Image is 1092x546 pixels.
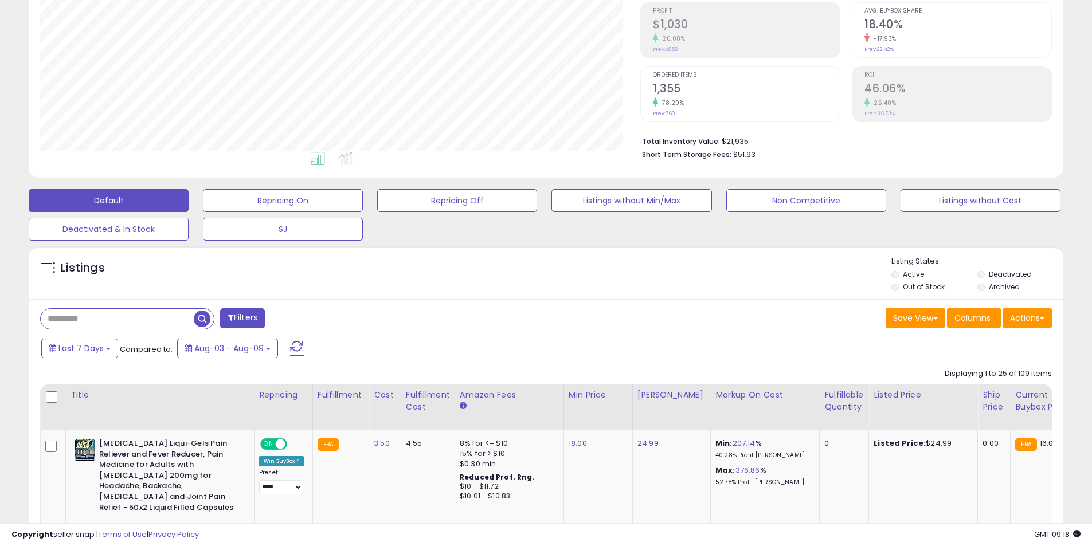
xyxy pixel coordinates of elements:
div: Listed Price [874,389,973,401]
b: [MEDICAL_DATA] Liqui-Gels Pain Reliever and Fever Reducer, Pain Medicine for Adults with [MEDICAL... [99,438,238,516]
span: 2025-08-17 09:18 GMT [1034,529,1081,540]
div: $10.01 - $10.83 [460,492,555,501]
h2: $1,030 [653,18,840,33]
div: 0.00 [983,438,1001,449]
label: Deactivated [989,269,1032,279]
small: 78.29% [658,99,684,107]
b: Reduced Prof. Rng. [460,472,535,482]
div: % [715,438,811,459]
a: 376.86 [735,465,760,476]
span: Compared to: [120,344,173,355]
div: Fulfillment [318,389,364,401]
small: FBA [318,438,339,451]
div: 15% for > $10 [460,449,555,459]
div: Fulfillment Cost [406,389,450,413]
a: Terms of Use [98,529,147,540]
div: 4.55 [406,438,446,449]
div: Current Buybox Price [1015,389,1074,413]
label: Out of Stock [903,282,945,292]
h2: 46.06% [864,82,1051,97]
div: 0 [824,438,860,449]
div: Markup on Cost [715,389,815,401]
div: Preset: [259,469,304,494]
small: FBA [1015,438,1036,451]
span: Last 7 Days [58,343,104,354]
b: Min: [715,438,733,449]
div: Cost [374,389,396,401]
button: SJ [203,218,363,241]
button: Repricing Off [377,189,537,212]
span: ON [261,439,276,449]
p: 40.28% Profit [PERSON_NAME] [715,451,811,459]
b: Short Term Storage Fees: [642,150,731,159]
strong: Copyright [11,529,53,540]
small: 25.40% [870,99,896,107]
span: Profit [653,8,840,14]
button: Actions [1003,308,1052,328]
span: ROI [864,72,1051,78]
div: $24.99 [874,438,969,449]
span: Avg. Buybox Share [864,8,1051,14]
label: Active [903,269,924,279]
small: 20.08% [658,34,685,43]
p: 52.78% Profit [PERSON_NAME] [715,478,811,486]
h5: Listings [61,260,105,276]
small: Prev: $858 [653,46,678,53]
small: Prev: 22.42% [864,46,894,53]
div: [PERSON_NAME] [637,389,706,401]
b: Total Inventory Value: [642,136,720,146]
button: Deactivated & In Stock [29,218,189,241]
button: Listings without Min/Max [551,189,711,212]
span: 16.09 [1040,438,1058,449]
div: Fulfillable Quantity [824,389,864,413]
a: 207.14 [733,438,756,449]
div: Repricing [259,389,308,401]
label: Archived [989,282,1020,292]
button: Filters [220,308,265,328]
div: % [715,465,811,486]
button: Columns [947,308,1001,328]
b: Listed Price: [874,438,926,449]
small: Amazon Fees. [460,401,467,411]
div: Min Price [569,389,628,401]
div: $0.30 min [460,459,555,469]
div: Title [71,389,249,401]
a: 24.99 [637,438,659,449]
button: Listings without Cost [901,189,1060,212]
div: Displaying 1 to 25 of 109 items [945,368,1052,379]
small: Prev: 36.73% [864,110,895,117]
div: 8% for <= $10 [460,438,555,449]
button: Aug-03 - Aug-09 [177,339,278,358]
a: 3.50 [374,438,390,449]
img: 518H7ZgyZqL._SL40_.jpg [73,438,96,461]
button: Save View [886,308,945,328]
div: Ship Price [983,389,1005,413]
span: Aug-03 - Aug-09 [194,343,264,354]
span: $51.93 [733,149,756,160]
button: Last 7 Days [41,339,118,358]
span: Columns [954,312,991,324]
li: $21,935 [642,133,1043,147]
button: Non Competitive [726,189,886,212]
span: OFF [285,439,304,449]
small: Prev: 760 [653,110,675,117]
div: Amazon Fees [460,389,559,401]
small: -17.93% [870,34,897,43]
div: seller snap | | [11,529,199,540]
div: Win BuyBox * [259,456,304,466]
button: Repricing On [203,189,363,212]
p: Listing States: [891,256,1063,267]
h2: 1,355 [653,82,840,97]
h2: 18.40% [864,18,1051,33]
th: The percentage added to the cost of goods (COGS) that forms the calculator for Min & Max prices. [711,384,820,430]
div: $10 - $11.72 [460,482,555,492]
b: Max: [715,465,735,476]
button: Default [29,189,189,212]
span: Ordered Items [653,72,840,78]
a: Privacy Policy [148,529,199,540]
a: 18.00 [569,438,587,449]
